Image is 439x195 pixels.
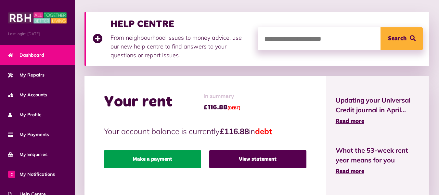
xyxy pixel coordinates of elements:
[8,171,15,178] span: 1
[8,151,47,158] span: My Enquiries
[220,126,249,136] strong: £116.88
[8,31,67,37] span: Last login: [DATE]
[8,11,67,24] img: MyRBH
[104,150,201,168] a: Make a payment
[8,131,49,138] span: My Payments
[336,95,420,126] a: Updating your Universal Credit journal in April... Read more
[336,118,364,124] span: Read more
[381,27,423,50] button: Search
[8,72,45,78] span: My Repairs
[227,106,240,110] span: (DEBT)
[336,146,420,165] span: What the 53-week rent year means for you
[203,103,240,112] span: £116.88
[203,92,240,101] span: In summary
[110,33,251,60] p: From neighbourhood issues to money advice, use our new help centre to find answers to your questi...
[255,126,272,136] span: debt
[8,91,47,98] span: My Accounts
[104,93,173,112] h2: Your rent
[104,125,306,137] p: Your account balance is currently in
[110,18,251,30] h3: HELP CENTRE
[336,95,420,115] span: Updating your Universal Credit journal in April...
[336,146,420,176] a: What the 53-week rent year means for you Read more
[8,111,42,118] span: My Profile
[209,150,306,168] a: View statement
[336,169,364,174] span: Read more
[8,171,55,178] span: My Notifications
[388,27,407,50] span: Search
[8,52,44,59] span: Dashboard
